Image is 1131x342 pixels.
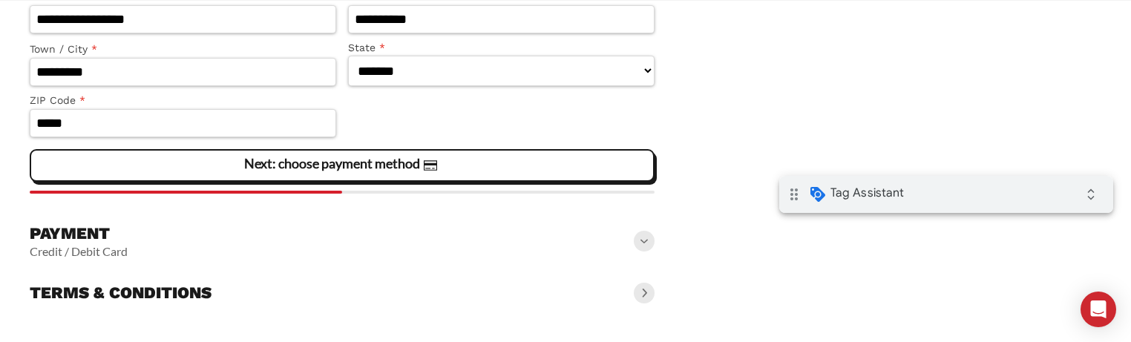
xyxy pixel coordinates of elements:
h3: Payment [30,223,128,244]
i: Collapse debug badge [297,4,327,33]
span: Tag Assistant [51,10,125,24]
vaadin-horizontal-layout: Credit / Debit Card [30,244,128,259]
h3: Terms & conditions [30,283,212,303]
div: Open Intercom Messenger [1081,292,1116,327]
label: State [348,39,655,56]
label: Town / City [30,41,336,58]
vaadin-button: Next: choose payment method [30,149,655,182]
label: ZIP Code [30,92,336,109]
